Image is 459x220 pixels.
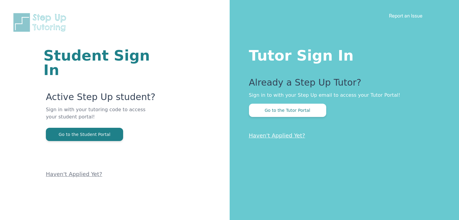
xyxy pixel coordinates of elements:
img: Step Up Tutoring horizontal logo [12,12,70,33]
button: Go to the Tutor Portal [249,104,326,117]
p: Sign in to with your Step Up email to access your Tutor Portal! [249,92,435,99]
a: Report an Issue [389,13,422,19]
p: Already a Step Up Tutor? [249,77,435,92]
p: Sign in with your tutoring code to access your student portal! [46,106,157,128]
a: Go to the Student Portal [46,131,123,137]
a: Haven't Applied Yet? [46,171,102,177]
button: Go to the Student Portal [46,128,123,141]
a: Go to the Tutor Portal [249,107,326,113]
a: Haven't Applied Yet? [249,132,305,139]
p: Active Step Up student? [46,92,157,106]
h1: Student Sign In [43,48,157,77]
h1: Tutor Sign In [249,46,435,63]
